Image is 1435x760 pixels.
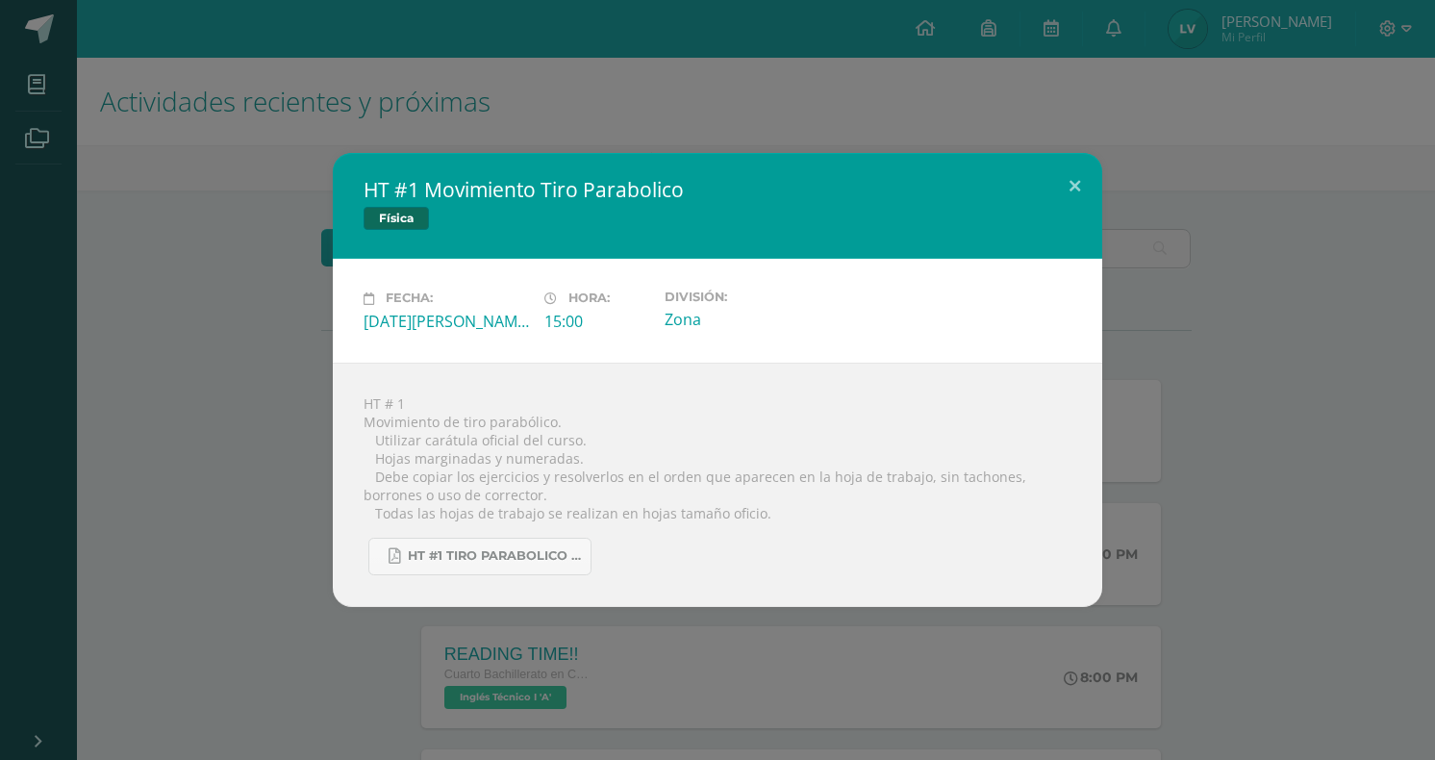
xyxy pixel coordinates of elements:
span: Física [364,207,429,230]
div: [DATE][PERSON_NAME] [364,311,529,332]
h2: HT #1 Movimiento Tiro Parabolico [364,176,1071,203]
div: Zona [665,309,830,330]
span: Hora: [568,291,610,306]
button: Close (Esc) [1047,153,1102,218]
label: División: [665,290,830,304]
div: HT # 1 Movimiento de tiro parabólico.  Utilizar carátula oficial del curso.  Hojas marginadas y... [333,363,1102,607]
span: HT #1 tiro parabolico 4U.pdf [408,548,581,564]
a: HT #1 tiro parabolico 4U.pdf [368,538,592,575]
div: 15:00 [544,311,649,332]
span: Fecha: [386,291,433,306]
